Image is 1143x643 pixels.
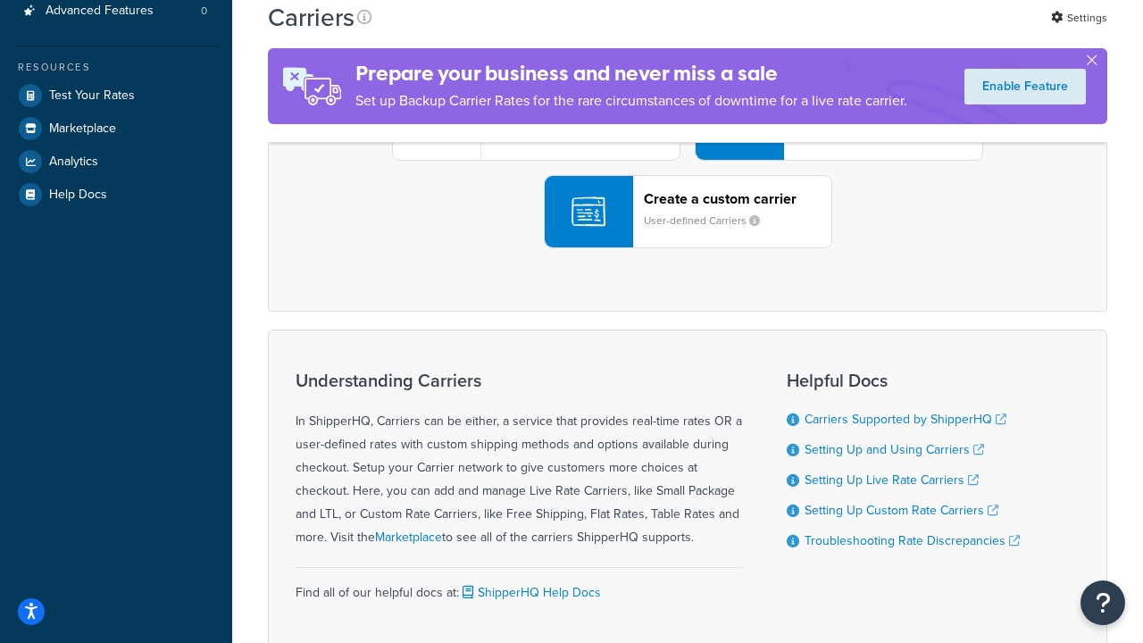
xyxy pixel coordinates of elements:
div: In ShipperHQ, Carriers can be either, a service that provides real-time rates OR a user-defined r... [296,371,742,549]
a: Setting Up Live Rate Carriers [805,471,979,489]
a: Settings [1051,5,1107,30]
a: Enable Feature [964,69,1086,104]
a: Marketplace [13,113,219,145]
a: Test Your Rates [13,79,219,112]
span: Help Docs [49,188,107,203]
div: Find all of our helpful docs at: [296,567,742,605]
a: Setting Up and Using Carriers [805,440,984,459]
a: Help Docs [13,179,219,211]
span: Advanced Features [46,4,154,19]
small: User-defined Carriers [644,213,774,229]
button: Create a custom carrierUser-defined Carriers [544,175,832,248]
header: Create a custom carrier [644,190,831,207]
h3: Understanding Carriers [296,371,742,390]
a: Analytics [13,146,219,178]
p: Set up Backup Carrier Rates for the rare circumstances of downtime for a live rate carrier. [355,88,907,113]
img: icon-carrier-custom-c93b8a24.svg [571,195,605,229]
div: Resources [13,60,219,75]
a: Marketplace [375,528,442,547]
span: Test Your Rates [49,88,135,104]
span: Marketplace [49,121,116,137]
a: ShipperHQ Help Docs [459,583,601,602]
span: 0 [201,4,207,19]
a: Setting Up Custom Rate Carriers [805,501,998,520]
button: Open Resource Center [1080,580,1125,625]
a: Carriers Supported by ShipperHQ [805,410,1006,429]
h3: Helpful Docs [787,371,1020,390]
a: Troubleshooting Rate Discrepancies [805,531,1020,550]
span: Analytics [49,154,98,170]
h4: Prepare your business and never miss a sale [355,59,907,88]
img: ad-rules-rateshop-fe6ec290ccb7230408bd80ed9643f0289d75e0ffd9eb532fc0e269fcd187b520.png [268,48,355,124]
